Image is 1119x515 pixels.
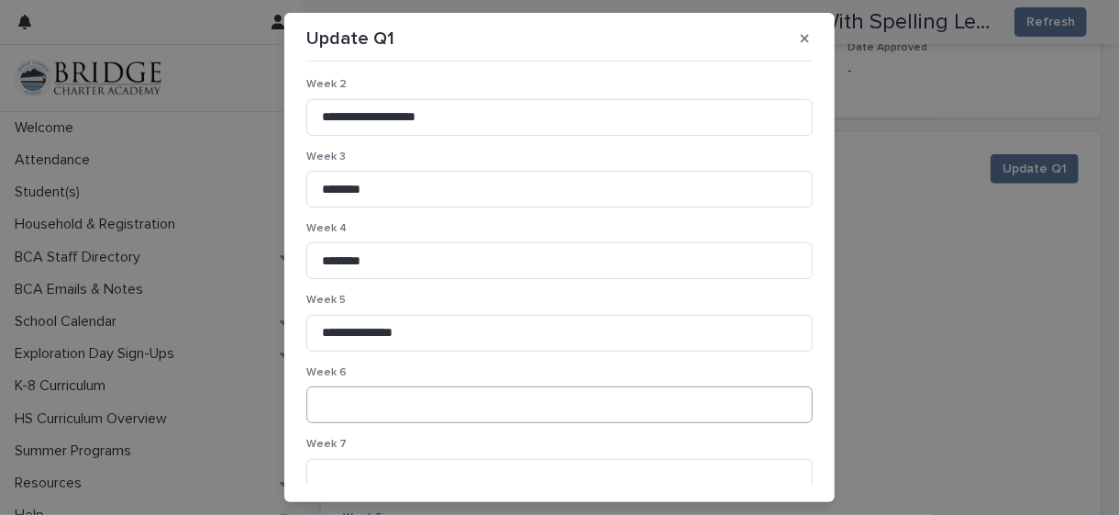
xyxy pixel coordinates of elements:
span: Week 3 [306,151,346,162]
span: Week 4 [306,223,347,234]
span: Week 5 [306,295,346,306]
p: Update Q1 [306,28,394,50]
span: Week 2 [306,79,347,90]
span: Week 6 [306,367,347,378]
span: Week 7 [306,439,347,450]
